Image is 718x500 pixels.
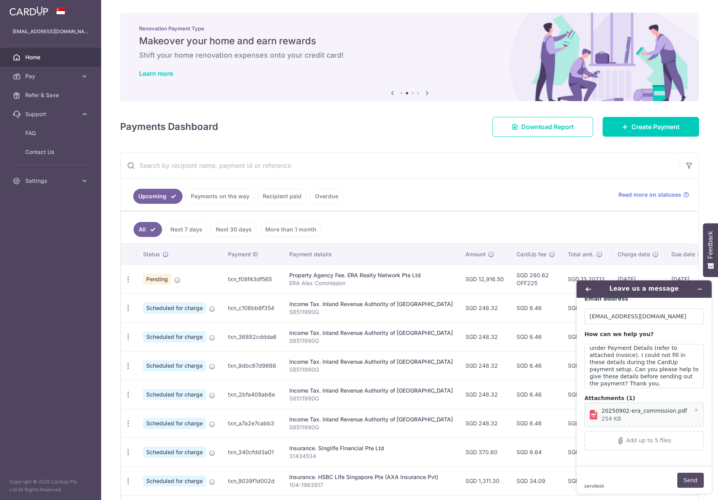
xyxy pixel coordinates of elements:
h4: Payments Dashboard [120,120,218,134]
span: Contact Us [25,148,77,156]
th: Payment ID [222,244,283,265]
div: Income Tax. Inland Revenue Authority of [GEOGRAPHIC_DATA] [289,387,453,395]
td: txn_a7a2e7cabb3 [222,409,283,438]
td: SGD 13,207.12 [562,265,611,293]
p: S8511990G [289,366,453,374]
span: Feedback [707,231,714,259]
p: S8511990G [289,395,453,402]
p: Renovation Payment Type [139,25,680,32]
td: SGD 248.32 [459,322,510,351]
td: SGD 1,345.39 [562,466,611,495]
td: SGD 248.32 [459,293,510,322]
div: Insurance. HSBC LIfe Singapore Pte (AXA Insurance Pvt) [289,473,453,481]
a: Next 7 days [165,222,207,237]
td: txn_340cfdd3a01 [222,438,283,466]
p: S8511990G [289,337,453,345]
span: Amount [465,250,486,258]
iframe: Find more information here [570,274,718,500]
p: S8511990G [289,308,453,316]
span: Scheduled for charge [143,360,206,371]
span: Scheduled for charge [143,447,206,458]
span: Settings [25,177,77,185]
p: [EMAIL_ADDRESS][DOMAIN_NAME] [13,28,89,36]
td: txn_9039f1d002d [222,466,283,495]
a: More than 1 month [260,222,322,237]
span: Download Report [521,122,574,132]
td: SGD 9.64 [510,438,562,466]
td: SGD 6.46 [510,380,562,409]
span: FAQ [25,129,77,137]
a: Payments on the way [186,189,254,204]
div: Property Agency Fee. ERA Realty Network Pte Ltd [289,271,453,279]
td: SGD 248.32 [459,351,510,380]
a: Overdue [310,189,343,204]
span: Scheduled for charge [143,331,206,342]
td: txn_9dbc67d9666 [222,351,283,380]
td: SGD 254.78 [562,409,611,438]
td: SGD 248.32 [459,409,510,438]
td: SGD 248.32 [459,380,510,409]
img: CardUp [9,6,48,16]
img: Renovation banner [120,13,699,101]
span: Read more on statuses [618,191,681,199]
a: Create Payment [603,117,699,137]
td: SGD 6.46 [510,409,562,438]
a: Next 30 days [211,222,257,237]
span: Help [18,6,34,13]
button: Feedback - Show survey [703,223,718,277]
td: SGD 6.46 [510,351,562,380]
a: All [134,222,162,237]
td: SGD 290.62 OFF225 [510,265,562,293]
span: Support [25,110,77,118]
span: Status [143,250,160,258]
a: Read more on statuses [618,191,689,199]
p: ERA Alex Commission [289,279,453,287]
td: SGD 1,311.30 [459,466,510,495]
h5: Makeover your home and earn rewards [139,35,680,47]
span: Create Payment [631,122,680,132]
td: SGD 380.24 [562,438,611,466]
span: Scheduled for charge [143,418,206,429]
a: Learn more [139,70,173,77]
span: Scheduled for charge [143,303,206,314]
div: Income Tax. Inland Revenue Authority of [GEOGRAPHIC_DATA] [289,329,453,337]
span: Charge date [618,250,650,258]
td: SGD 254.78 [562,380,611,409]
th: Payment details [283,244,459,265]
div: Income Tax. Inland Revenue Authority of [GEOGRAPHIC_DATA] [289,358,453,366]
span: Total amt. [568,250,594,258]
div: Income Tax. Inland Revenue Authority of [GEOGRAPHIC_DATA] [289,415,453,423]
td: SGD 254.78 [562,293,611,322]
span: Pay [25,72,77,80]
td: txn_c106bb6f354 [222,293,283,322]
td: SGD 254.78 [562,351,611,380]
span: Home [25,53,77,61]
td: [DATE] [611,265,665,293]
p: 31434534 [289,452,453,460]
a: Download Report [492,117,593,137]
span: CardUp fee [516,250,547,258]
td: SGD 34.09 [510,466,562,495]
a: Upcoming [133,189,183,204]
input: Search by recipient name, payment id or reference [121,153,680,178]
h6: Shift your home renovation expenses onto your credit card! [139,51,680,60]
td: txn_f08f43df565 [222,265,283,293]
td: SGD 6.46 [510,322,562,351]
td: SGD 254.78 [562,322,611,351]
td: txn_2bfa409ab6e [222,380,283,409]
td: SGD 370.60 [459,438,510,466]
td: SGD 12,916.50 [459,265,510,293]
span: Scheduled for charge [143,389,206,400]
a: Recipient paid [258,189,307,204]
